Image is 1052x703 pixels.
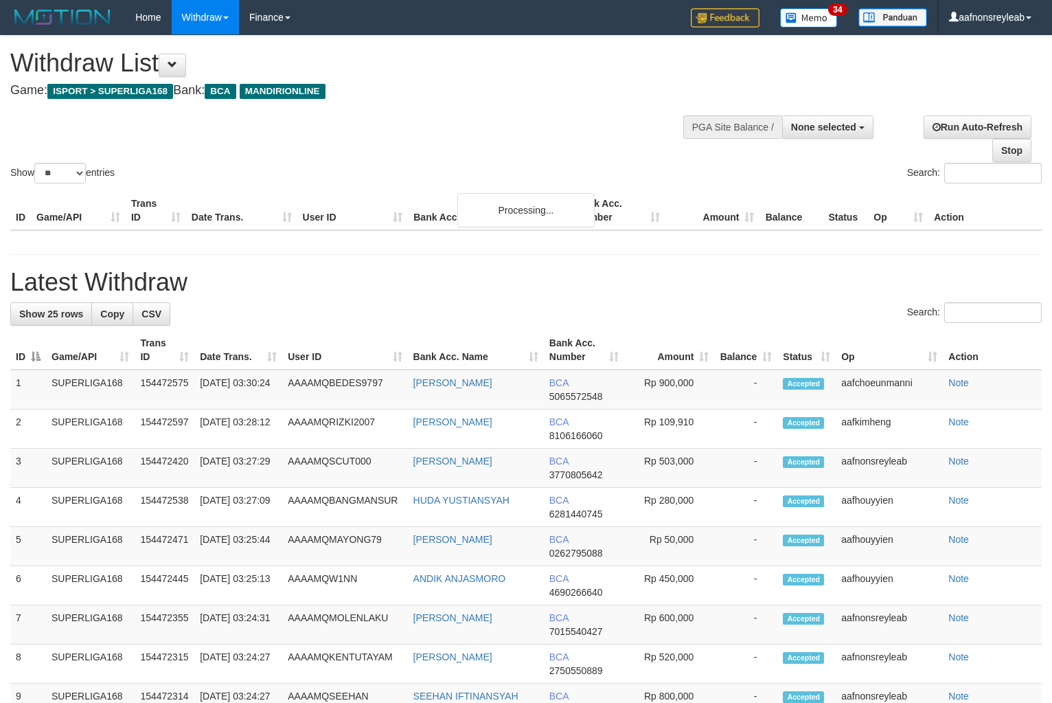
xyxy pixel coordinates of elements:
[992,139,1031,162] a: Stop
[194,566,282,605] td: [DATE] 03:25:13
[205,84,236,99] span: BCA
[413,377,492,388] a: [PERSON_NAME]
[948,416,969,427] a: Note
[944,302,1042,323] input: Search:
[10,410,46,449] td: 2
[282,645,407,684] td: AAAAMQKENTUTAYAM
[10,449,46,488] td: 3
[714,645,777,684] td: -
[46,527,135,566] td: SUPERLIGA168
[282,566,407,605] td: AAAAMQW1NN
[948,651,969,662] a: Note
[135,645,194,684] td: 154472315
[836,331,943,370] th: Op: activate to sort column ascending
[186,191,297,230] th: Date Trans.
[549,509,603,520] span: Copy 6281440745 to clipboard
[46,410,135,449] td: SUPERLIGA168
[10,191,31,230] th: ID
[282,527,407,566] td: AAAAMQMAYONG79
[549,469,603,480] span: Copy 3770805642 to clipboard
[282,449,407,488] td: AAAAMQSCUT000
[948,377,969,388] a: Note
[549,456,569,467] span: BCA
[282,605,407,645] td: AAAAMQMOLENLAKU
[413,612,492,623] a: [PERSON_NAME]
[47,84,173,99] span: ISPORT > SUPERLIGA168
[194,410,282,449] td: [DATE] 03:28:12
[836,410,943,449] td: aafkimheng
[714,370,777,410] td: -
[624,527,715,566] td: Rp 50,000
[194,605,282,645] td: [DATE] 03:24:31
[413,495,510,506] a: HUDA YUSTIANSYAH
[46,566,135,605] td: SUPERLIGA168
[135,488,194,527] td: 154472538
[948,456,969,467] a: Note
[549,665,603,676] span: Copy 2750550889 to clipboard
[783,378,824,390] span: Accepted
[10,331,46,370] th: ID: activate to sort column descending
[194,370,282,410] td: [DATE] 03:30:24
[665,191,760,230] th: Amount
[836,370,943,410] td: aafchoeunmanni
[135,449,194,488] td: 154472420
[297,191,409,230] th: User ID
[413,416,492,427] a: [PERSON_NAME]
[624,488,715,527] td: Rp 280,000
[549,691,569,702] span: BCA
[836,488,943,527] td: aafhouyyien
[549,612,569,623] span: BCA
[413,691,518,702] a: SEEHAN IFTINANSYAH
[91,302,133,326] a: Copy
[907,302,1042,323] label: Search:
[714,488,777,527] td: -
[549,548,603,559] span: Copy 0262795088 to clipboard
[544,331,624,370] th: Bank Acc. Number: activate to sort column ascending
[240,84,325,99] span: MANDIRIONLINE
[10,49,687,77] h1: Withdraw List
[783,535,824,546] span: Accepted
[408,331,544,370] th: Bank Acc. Name: activate to sort column ascending
[791,122,856,133] span: None selected
[714,331,777,370] th: Balance: activate to sort column ascending
[10,605,46,645] td: 7
[549,430,603,441] span: Copy 8106166060 to clipboard
[100,309,124,320] span: Copy
[549,377,569,388] span: BCA
[549,534,569,545] span: BCA
[10,527,46,566] td: 5
[413,573,506,584] a: ANDIK ANJASMORO
[714,566,777,605] td: -
[10,566,46,605] td: 6
[549,587,603,598] span: Copy 4690266640 to clipboard
[777,331,836,370] th: Status: activate to sort column ascending
[836,566,943,605] td: aafhouyyien
[31,191,126,230] th: Game/API
[783,495,824,507] span: Accepted
[10,488,46,527] td: 4
[948,691,969,702] a: Note
[194,331,282,370] th: Date Trans.: activate to sort column ascending
[714,605,777,645] td: -
[135,370,194,410] td: 154472575
[413,456,492,467] a: [PERSON_NAME]
[836,527,943,566] td: aafhouyyien
[783,417,824,429] span: Accepted
[943,331,1042,370] th: Action
[10,163,115,183] label: Show entries
[46,645,135,684] td: SUPERLIGA168
[126,191,186,230] th: Trans ID
[836,605,943,645] td: aafnonsreyleab
[948,534,969,545] a: Note
[714,449,777,488] td: -
[34,163,86,183] select: Showentries
[858,8,927,27] img: panduan.png
[46,449,135,488] td: SUPERLIGA168
[135,410,194,449] td: 154472597
[948,495,969,506] a: Note
[10,269,1042,296] h1: Latest Withdraw
[783,456,824,468] span: Accepted
[194,488,282,527] td: [DATE] 03:27:09
[907,163,1042,183] label: Search:
[948,612,969,623] a: Note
